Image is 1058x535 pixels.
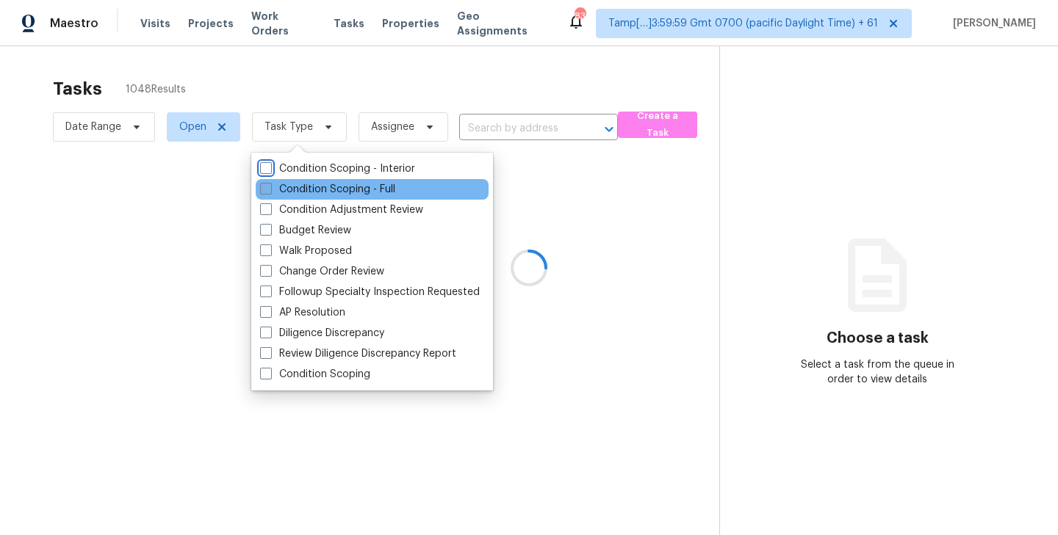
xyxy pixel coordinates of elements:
[260,305,345,320] label: AP Resolution
[260,326,384,341] label: Diligence Discrepancy
[260,244,352,258] label: Walk Proposed
[260,203,423,217] label: Condition Adjustment Review
[260,182,395,197] label: Condition Scoping - Full
[260,367,370,382] label: Condition Scoping
[260,264,384,279] label: Change Order Review
[575,9,585,23] div: 834
[260,223,351,238] label: Budget Review
[260,346,456,361] label: Review Diligence Discrepancy Report
[260,161,415,176] label: Condition Scoping - Interior
[260,285,480,299] label: Followup Specialty Inspection Requested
